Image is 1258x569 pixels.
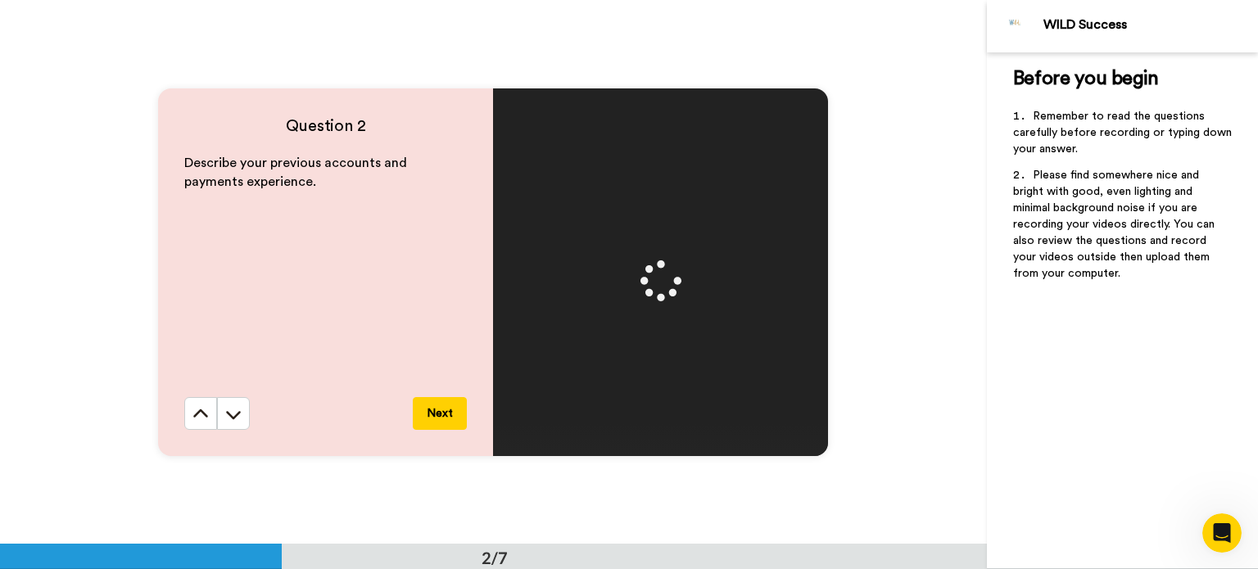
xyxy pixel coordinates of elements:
span: Before you begin [1013,69,1158,88]
button: Next [413,397,467,430]
span: Remember to read the questions carefully before recording or typing down your answer. [1013,111,1235,155]
span: Please find somewhere nice and bright with good, even lighting and minimal background noise if yo... [1013,169,1218,279]
img: Profile Image [996,7,1035,46]
iframe: Intercom live chat [1202,513,1242,553]
h4: Question 2 [184,115,467,138]
div: 2/7 [455,546,534,569]
div: WILD Success [1043,17,1257,33]
span: Describe your previous accounts and payments experience. [184,156,410,188]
